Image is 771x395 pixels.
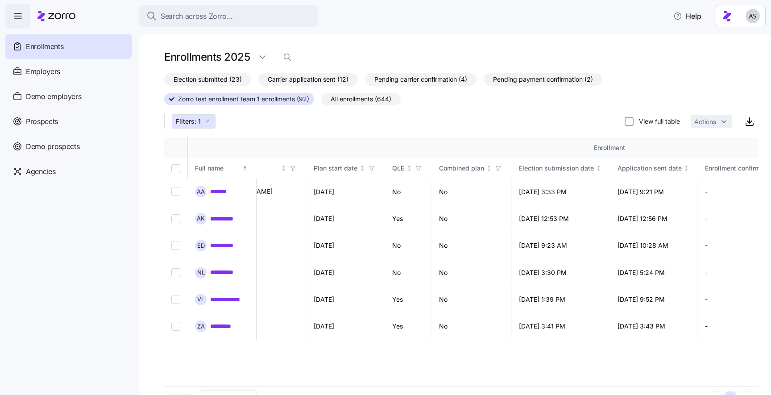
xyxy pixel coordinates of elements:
th: Plan start dateNot sorted [307,158,385,179]
div: Election submission date [519,163,594,173]
button: Actions [691,115,732,128]
td: No [385,179,432,205]
td: No [432,179,512,205]
label: View full table [634,117,680,126]
div: QLE [392,163,404,173]
div: Not sorted [683,165,689,171]
td: [DATE] [307,205,385,232]
a: Employers [5,59,132,84]
span: A A [197,189,205,195]
span: Search across Zorro... [161,11,233,22]
div: Not sorted [406,165,412,171]
span: Agencies [26,166,55,177]
input: Select record 6 [171,322,180,331]
input: Select record 2 [171,214,180,223]
th: Full nameSorted ascending [188,158,257,179]
input: Select record 5 [171,295,180,304]
td: [DATE] 1:39 PM [512,286,610,313]
th: Combined planNot sorted [432,158,512,179]
span: Filters: 1 [176,117,201,126]
h1: Enrollments 2025 [164,50,250,64]
span: Pending payment confirmation (2) [493,74,593,85]
td: [DATE] [307,286,385,313]
div: Full name [195,163,240,173]
td: Yes [385,286,432,313]
td: [DATE] 3:30 PM [512,259,610,286]
td: No [385,232,432,259]
th: Election submission dateNot sorted [512,158,610,179]
a: Agencies [5,159,132,184]
span: Actions [694,119,716,125]
button: Search across Zorro... [139,5,318,27]
span: Z A [197,324,205,329]
td: No [432,313,512,340]
a: Prospects [5,109,132,134]
td: [DATE] [307,179,385,205]
span: Enrollments [26,41,63,52]
span: Help [673,11,701,21]
div: Application sent date [618,163,682,173]
td: [DATE] 9:23 AM [512,232,610,259]
img: c4d3a52e2a848ea5f7eb308790fba1e4 [746,9,760,23]
th: Application sent dateNot sorted [610,158,698,179]
td: [DATE] 12:53 PM [512,205,610,232]
td: No [432,205,512,232]
td: Yes [385,313,432,340]
span: Employers [26,66,60,77]
span: Pending carrier confirmation (4) [374,74,467,85]
td: No [432,232,512,259]
a: Demo prospects [5,134,132,159]
td: [DATE] [307,232,385,259]
div: Combined plan [439,163,484,173]
input: Select record 1 [171,187,180,196]
td: No [385,259,432,286]
a: Enrollments [5,34,132,59]
td: [DATE] 5:24 PM [610,259,698,286]
span: Demo prospects [26,141,80,152]
td: Yes [385,205,432,232]
span: A K [197,216,205,221]
div: Not sorted [281,165,287,171]
div: Not sorted [359,165,365,171]
input: Select all records [171,164,180,173]
td: [DATE] 3:41 PM [512,313,610,340]
span: Carrier application sent (12) [268,74,348,85]
td: [DATE] 10:28 AM [610,232,698,259]
div: Sorted ascending [242,165,248,171]
span: V L [197,296,204,302]
div: Plan start date [314,163,357,173]
div: Not sorted [486,165,492,171]
td: No [432,286,512,313]
span: N L [197,270,205,275]
span: Election submitted (23) [174,74,242,85]
td: [DATE] 9:21 PM [610,179,698,205]
div: Not sorted [596,165,602,171]
span: All enrollments (644) [331,93,391,105]
td: [DATE] 3:43 PM [610,313,698,340]
button: Filters: 1 [172,114,216,129]
td: [DATE] 12:56 PM [610,205,698,232]
td: [DATE] 9:52 PM [610,286,698,313]
input: Select record 4 [171,268,180,277]
a: Demo employers [5,84,132,109]
span: Prospects [26,116,58,127]
th: QLENot sorted [385,158,432,179]
td: [DATE] [307,313,385,340]
span: Zorro test enrollment team 1 enrollments (92) [178,93,309,105]
span: E D [197,243,205,249]
span: Demo employers [26,91,82,102]
td: No [432,259,512,286]
button: Help [666,7,709,25]
td: [DATE] [307,259,385,286]
input: Select record 3 [171,241,180,250]
td: [DATE] 3:33 PM [512,179,610,205]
